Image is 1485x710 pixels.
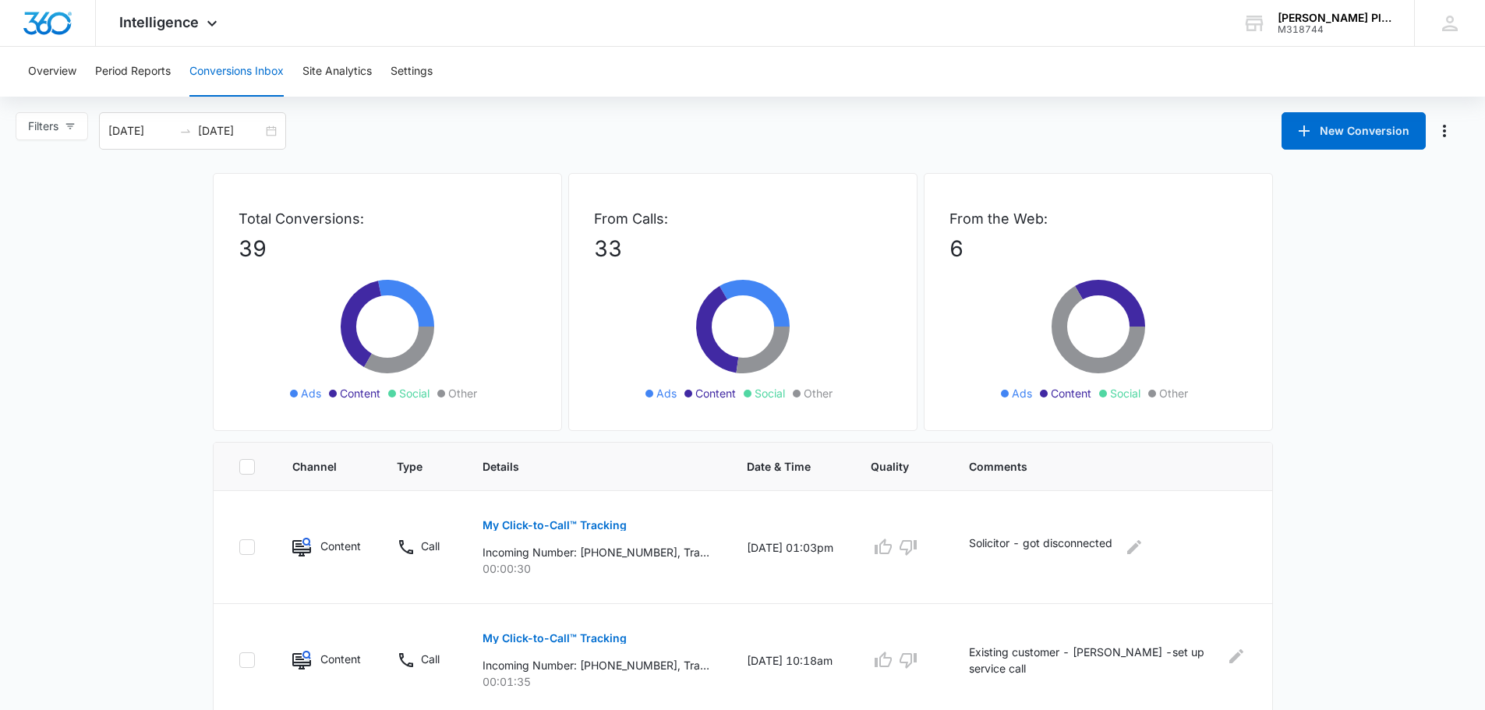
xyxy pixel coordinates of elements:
[969,535,1112,560] p: Solicitor - got disconnected
[949,232,1247,265] p: 6
[399,385,430,401] span: Social
[656,385,677,401] span: Ads
[969,644,1215,676] p: Existing customer - [PERSON_NAME] -set up service call
[483,458,687,475] span: Details
[292,458,338,475] span: Channel
[483,560,709,577] p: 00:00:30
[1225,644,1246,669] button: Edit Comments
[1051,385,1091,401] span: Content
[483,507,627,544] button: My Click-to-Call™ Tracking
[421,651,440,667] p: Call
[483,620,627,657] button: My Click-to-Call™ Tracking
[755,385,785,401] span: Social
[448,385,477,401] span: Other
[421,538,440,554] p: Call
[189,47,284,97] button: Conversions Inbox
[483,520,627,531] p: My Click-to-Call™ Tracking
[397,458,423,475] span: Type
[28,47,76,97] button: Overview
[871,458,909,475] span: Quality
[1159,385,1188,401] span: Other
[239,208,536,229] p: Total Conversions:
[483,633,627,644] p: My Click-to-Call™ Tracking
[1432,118,1457,143] button: Manage Numbers
[108,122,173,140] input: Start date
[728,491,852,604] td: [DATE] 01:03pm
[301,385,321,401] span: Ads
[179,125,192,137] span: to
[340,385,380,401] span: Content
[695,385,736,401] span: Content
[1110,385,1140,401] span: Social
[804,385,833,401] span: Other
[1278,24,1391,35] div: account id
[119,14,199,30] span: Intelligence
[483,657,709,673] p: Incoming Number: [PHONE_NUMBER], Tracking Number: [PHONE_NUMBER], Ring To: [PHONE_NUMBER], Caller...
[1282,112,1426,150] button: New Conversion
[1012,385,1032,401] span: Ads
[594,232,892,265] p: 33
[28,118,58,135] span: Filters
[320,651,360,667] p: Content
[16,112,88,140] button: Filters
[483,544,709,560] p: Incoming Number: [PHONE_NUMBER], Tracking Number: [PHONE_NUMBER], Ring To: [PHONE_NUMBER], Caller...
[1278,12,1391,24] div: account name
[179,125,192,137] span: swap-right
[302,47,372,97] button: Site Analytics
[949,208,1247,229] p: From the Web:
[391,47,433,97] button: Settings
[320,538,360,554] p: Content
[747,458,811,475] span: Date & Time
[594,208,892,229] p: From Calls:
[95,47,171,97] button: Period Reports
[483,673,709,690] p: 00:01:35
[1122,535,1147,560] button: Edit Comments
[198,122,263,140] input: End date
[969,458,1224,475] span: Comments
[239,232,536,265] p: 39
